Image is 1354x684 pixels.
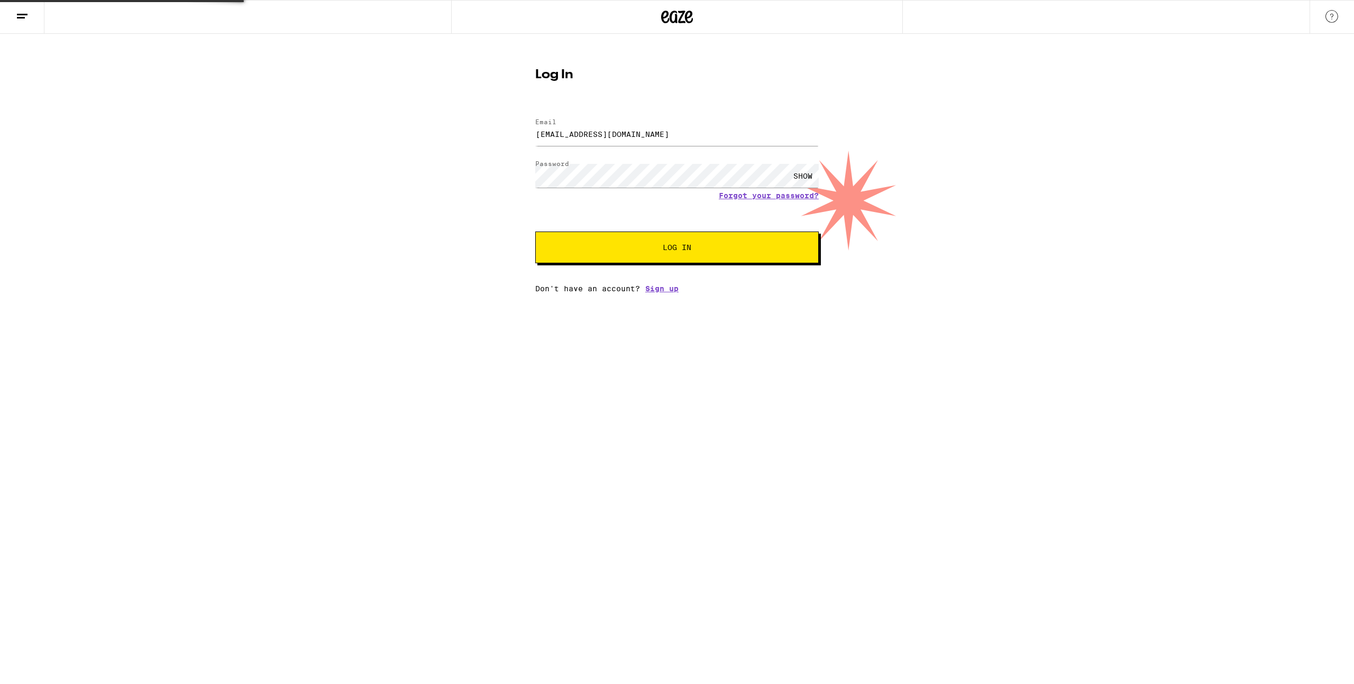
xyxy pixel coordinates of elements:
span: Log In [663,244,691,251]
label: Password [535,160,569,167]
input: Email [535,122,819,146]
h1: Log In [535,69,819,81]
a: Sign up [645,284,679,293]
span: Hi. Need any help? [6,7,76,16]
a: Forgot your password? [719,191,819,200]
div: Don't have an account? [535,284,819,293]
button: Log In [535,232,819,263]
div: SHOW [787,164,819,188]
label: Email [535,118,556,125]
